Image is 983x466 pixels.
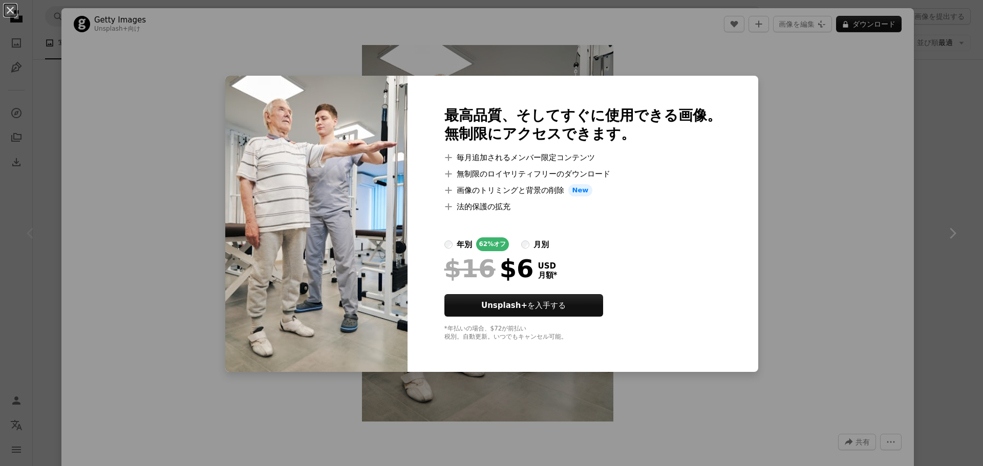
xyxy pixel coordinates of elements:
li: 無制限のロイヤリティフリーのダウンロード [444,168,721,180]
strong: Unsplash+ [481,301,527,310]
span: $16 [444,255,496,282]
div: 62% オフ [476,237,509,251]
span: USD [538,261,558,271]
div: 月別 [533,238,549,251]
div: $6 [444,255,534,282]
span: New [568,184,593,196]
li: 画像のトリミングと背景の削除 [444,184,721,196]
input: 月別 [521,240,529,249]
button: Unsplash+を入手する [444,294,603,317]
h2: 最高品質、そしてすぐに使用できる画像。 無制限にアクセスできます。 [444,106,721,143]
li: 法的保護の拡充 [444,201,721,213]
div: *年払いの場合、 $72 が前払い 税別。自動更新。いつでもキャンセル可能。 [444,325,721,341]
li: 毎月追加されるメンバー限定コンテンツ [444,151,721,164]
img: premium_photo-1661698465350-dab93e1b2df8 [225,76,408,372]
div: 年別 [457,238,472,251]
input: 年別62%オフ [444,240,453,249]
